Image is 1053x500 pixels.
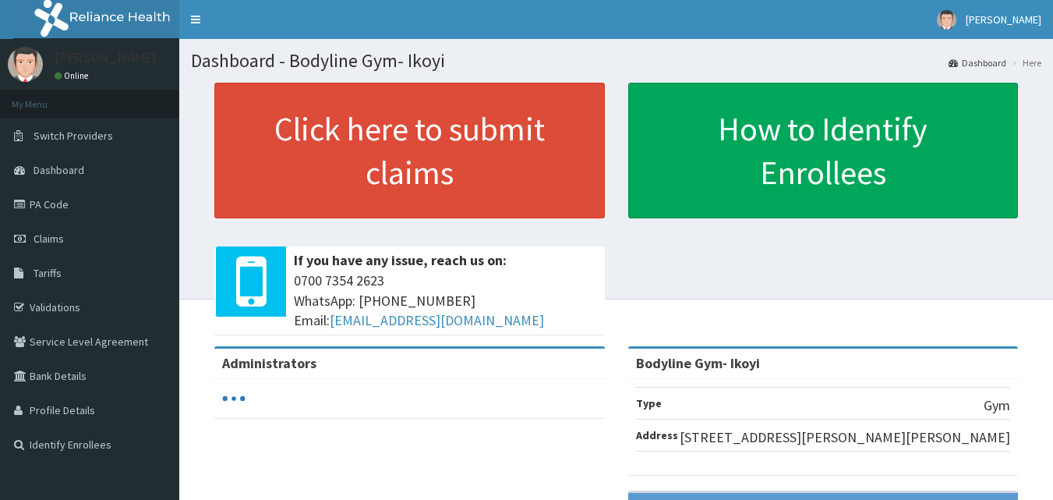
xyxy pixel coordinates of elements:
[680,427,1010,448] p: [STREET_ADDRESS][PERSON_NAME][PERSON_NAME]
[34,232,64,246] span: Claims
[34,129,113,143] span: Switch Providers
[949,56,1006,69] a: Dashboard
[34,163,84,177] span: Dashboard
[55,51,157,65] p: [PERSON_NAME]
[330,311,544,329] a: [EMAIL_ADDRESS][DOMAIN_NAME]
[937,10,956,30] img: User Image
[191,51,1041,71] h1: Dashboard - Bodyline Gym- Ikoyi
[636,396,662,410] b: Type
[34,266,62,280] span: Tariffs
[294,251,507,269] b: If you have any issue, reach us on:
[1008,56,1041,69] li: Here
[214,83,605,218] a: Click here to submit claims
[984,395,1010,416] p: Gym
[636,428,678,442] b: Address
[966,12,1041,27] span: [PERSON_NAME]
[636,354,760,372] strong: Bodyline Gym- Ikoyi
[55,70,92,81] a: Online
[222,354,316,372] b: Administrators
[8,47,43,82] img: User Image
[628,83,1019,218] a: How to Identify Enrollees
[222,387,246,410] svg: audio-loading
[294,271,597,331] span: 0700 7354 2623 WhatsApp: [PHONE_NUMBER] Email:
